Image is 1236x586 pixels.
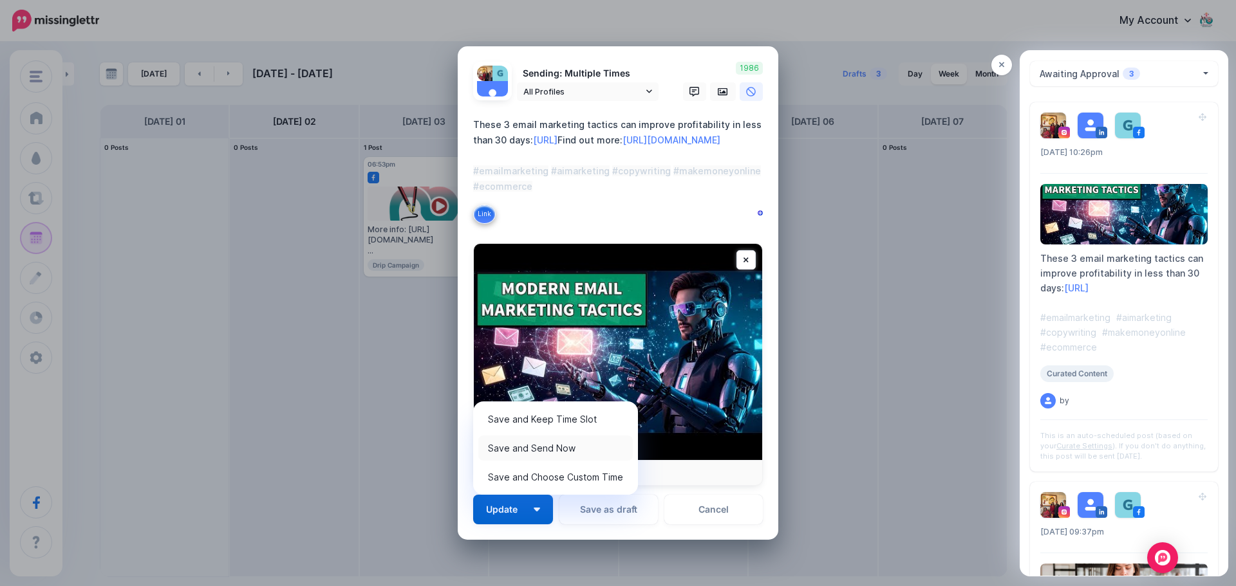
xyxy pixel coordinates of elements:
a: Save and Keep Time Slot [478,407,633,432]
button: Link [473,205,496,224]
img: 381205443_721517473137334_3203202782493257930_n-bsa143766.jpg [477,66,492,81]
button: Save as draft [559,495,658,524]
span: All Profiles [523,85,643,98]
span: 1986 [736,62,763,75]
img: user_default_image.png [477,81,508,112]
a: Cancel [664,495,763,524]
button: Update [473,495,553,524]
img: 370532008_122093644538030308_2699270655277706237_n-bsa144517.png [492,66,508,81]
a: All Profiles [517,82,659,101]
a: Save and Choose Custom Time [478,464,633,490]
div: Update [473,401,638,495]
textarea: To enrich screen reader interactions, please activate Accessibility in Grammarly extension settings [473,117,769,225]
a: Save and Send Now [478,435,633,461]
span: Update [486,505,527,514]
div: Open Intercom Messenger [1147,542,1178,573]
img: arrow-down-white.png [534,508,540,511]
div: These 3 email marketing tactics can improve profitability in less than 30 days: Find out more: [473,117,769,194]
p: Sending: Multiple Times [517,66,659,81]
